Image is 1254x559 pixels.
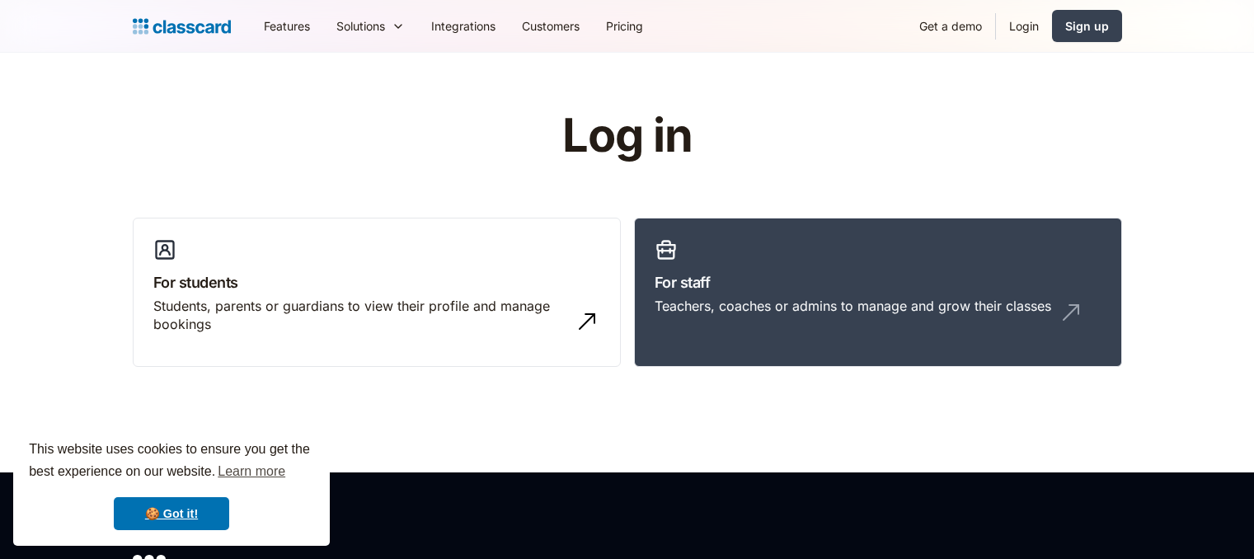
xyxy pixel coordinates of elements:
div: Teachers, coaches or admins to manage and grow their classes [655,297,1051,315]
a: Sign up [1052,10,1122,42]
div: Solutions [323,7,418,45]
a: For studentsStudents, parents or guardians to view their profile and manage bookings [133,218,621,368]
div: cookieconsent [13,424,330,546]
a: learn more about cookies [215,459,288,484]
a: Get a demo [906,7,995,45]
a: Logo [133,15,231,38]
h3: For students [153,271,600,294]
span: This website uses cookies to ensure you get the best experience on our website. [29,439,314,484]
a: For staffTeachers, coaches or admins to manage and grow their classes [634,218,1122,368]
h3: For staff [655,271,1101,294]
a: Features [251,7,323,45]
div: Sign up [1065,17,1109,35]
a: Customers [509,7,593,45]
div: Solutions [336,17,385,35]
a: Integrations [418,7,509,45]
h1: Log in [365,110,889,162]
a: dismiss cookie message [114,497,229,530]
a: Pricing [593,7,656,45]
a: Login [996,7,1052,45]
div: Students, parents or guardians to view their profile and manage bookings [153,297,567,334]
